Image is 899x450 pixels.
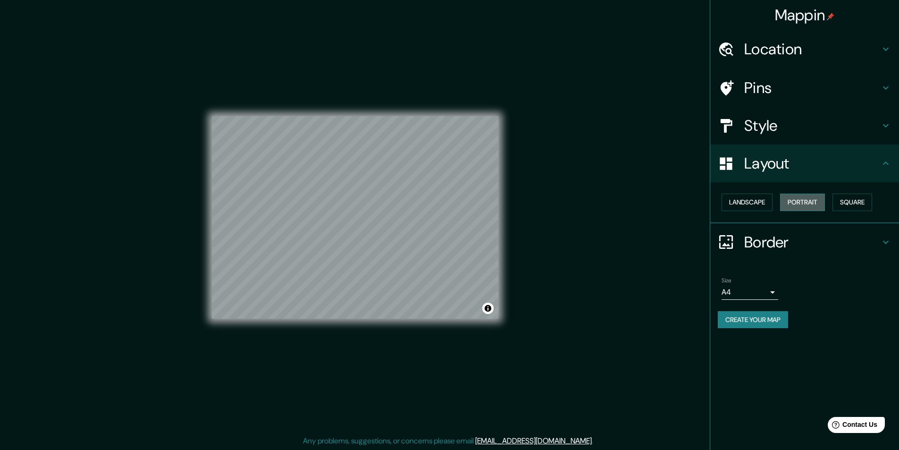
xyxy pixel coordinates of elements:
canvas: Map [212,116,498,319]
button: Landscape [722,194,773,211]
div: Style [710,107,899,144]
button: Create your map [718,311,788,329]
div: Layout [710,144,899,182]
iframe: Help widget launcher [815,413,889,440]
h4: Layout [744,154,880,173]
h4: Pins [744,78,880,97]
div: . [595,435,597,447]
button: Portrait [780,194,825,211]
button: Toggle attribution [482,303,494,314]
h4: Mappin [775,6,835,25]
h4: Location [744,40,880,59]
p: Any problems, suggestions, or concerns please email . [303,435,593,447]
label: Size [722,276,731,284]
button: Square [832,194,872,211]
div: Location [710,30,899,68]
h4: Style [744,116,880,135]
div: A4 [722,285,778,300]
div: Pins [710,69,899,107]
div: Border [710,223,899,261]
h4: Border [744,233,880,252]
div: . [593,435,595,447]
a: [EMAIL_ADDRESS][DOMAIN_NAME] [475,436,592,446]
img: pin-icon.png [827,13,834,20]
